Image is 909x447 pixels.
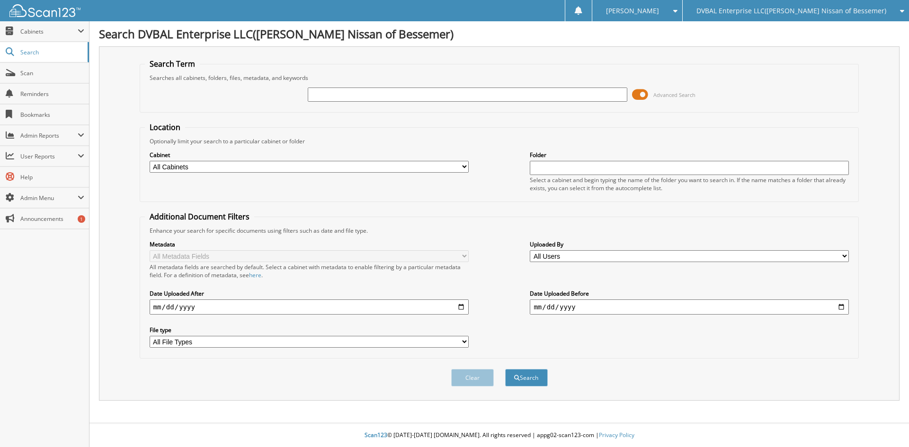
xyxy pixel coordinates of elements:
span: DVBAL Enterprise LLC([PERSON_NAME] Nissan of Bessemer) [696,8,886,14]
span: [PERSON_NAME] [606,8,659,14]
span: Scan123 [365,431,387,439]
button: Search [505,369,548,386]
label: Metadata [150,240,469,248]
div: Searches all cabinets, folders, files, metadata, and keywords [145,74,854,82]
div: Select a cabinet and begin typing the name of the folder you want to search in. If the name match... [530,176,849,192]
span: Admin Reports [20,131,78,140]
span: Help [20,173,84,181]
a: here [249,271,261,279]
label: Date Uploaded Before [530,289,849,298]
input: start [150,299,469,315]
span: Advanced Search [653,91,695,98]
label: Uploaded By [530,240,849,248]
span: Reminders [20,90,84,98]
span: Scan [20,69,84,77]
label: Cabinet [150,151,469,159]
div: Enhance your search for specific documents using filters such as date and file type. [145,227,854,235]
span: User Reports [20,152,78,160]
span: Bookmarks [20,111,84,119]
span: Cabinets [20,27,78,35]
label: Date Uploaded After [150,289,469,298]
div: 1 [78,215,85,223]
span: Admin Menu [20,194,78,202]
a: Privacy Policy [599,431,634,439]
div: © [DATE]-[DATE] [DOMAIN_NAME]. All rights reserved | appg02-scan123-com | [89,424,909,447]
legend: Additional Document Filters [145,211,254,222]
span: Announcements [20,215,84,223]
h1: Search DVBAL Enterprise LLC([PERSON_NAME] Nissan of Bessemer) [99,26,900,42]
div: All metadata fields are searched by default. Select a cabinet with metadata to enable filtering b... [150,263,469,279]
img: scan123-logo-white.svg [9,4,80,17]
label: Folder [530,151,849,159]
label: File type [150,326,469,334]
legend: Search Term [145,59,200,69]
button: Clear [451,369,494,386]
span: Search [20,48,83,56]
input: end [530,299,849,315]
div: Optionally limit your search to a particular cabinet or folder [145,137,854,145]
legend: Location [145,122,185,132]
